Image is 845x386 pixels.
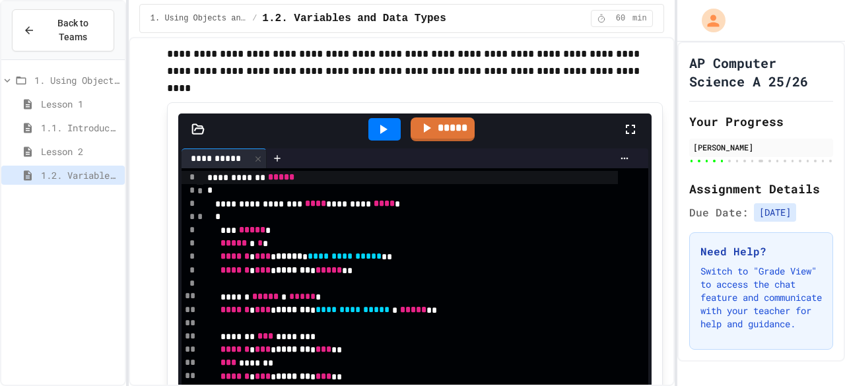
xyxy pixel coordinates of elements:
[700,265,822,331] p: Switch to "Grade View" to access the chat feature and communicate with your teacher for help and ...
[43,16,103,44] span: Back to Teams
[632,13,647,24] span: min
[700,243,822,259] h3: Need Help?
[754,203,796,222] span: [DATE]
[689,179,833,198] h2: Assignment Details
[41,121,119,135] span: 1.1. Introduction to Algorithms, Programming, and Compilers
[41,97,119,111] span: Lesson 1
[41,145,119,158] span: Lesson 2
[262,11,446,26] span: 1.2. Variables and Data Types
[151,13,247,24] span: 1. Using Objects and Methods
[689,205,749,220] span: Due Date:
[688,5,729,36] div: My Account
[610,13,631,24] span: 60
[689,53,833,90] h1: AP Computer Science A 25/26
[41,168,119,182] span: 1.2. Variables and Data Types
[693,141,829,153] div: [PERSON_NAME]
[34,73,119,87] span: 1. Using Objects and Methods
[252,13,257,24] span: /
[689,112,833,131] h2: Your Progress
[12,9,114,51] button: Back to Teams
